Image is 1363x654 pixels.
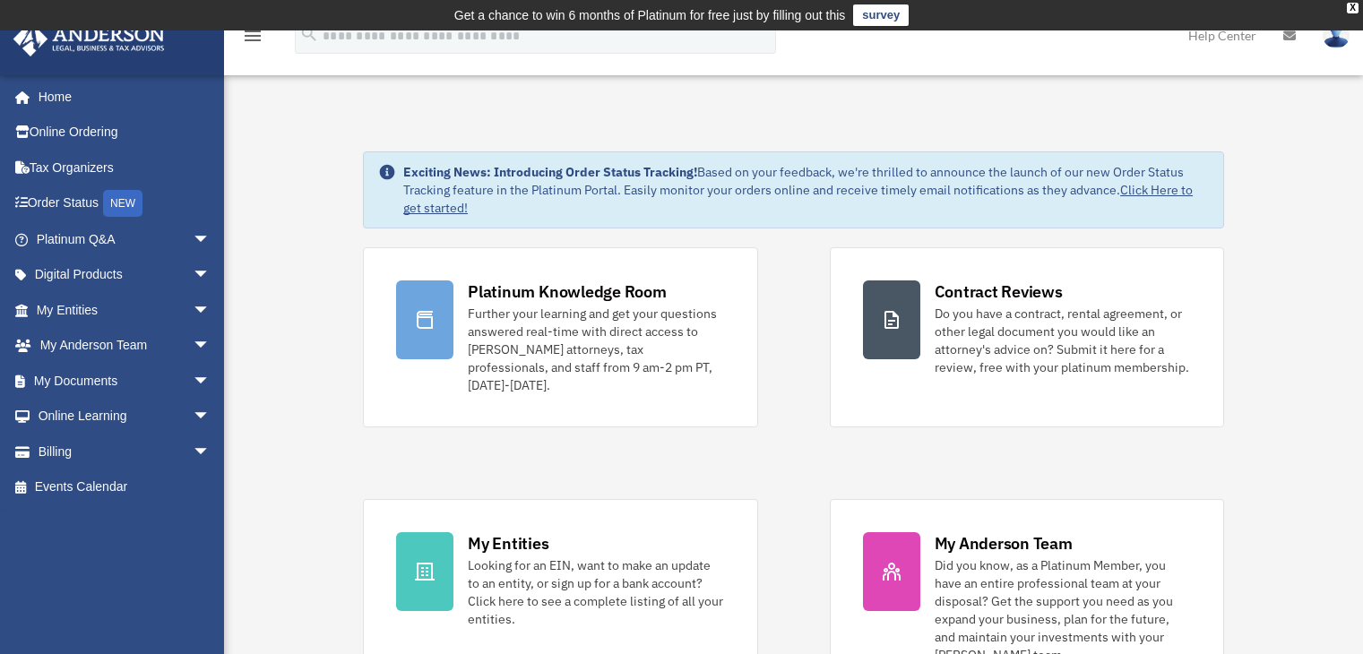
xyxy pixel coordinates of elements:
a: Click Here to get started! [403,182,1193,216]
div: Get a chance to win 6 months of Platinum for free just by filling out this [454,4,846,26]
span: arrow_drop_down [193,363,229,400]
div: Looking for an EIN, want to make an update to an entity, or sign up for a bank account? Click her... [468,556,724,628]
a: Online Learningarrow_drop_down [13,399,237,435]
div: Do you have a contract, rental agreement, or other legal document you would like an attorney's ad... [935,305,1191,376]
a: My Documentsarrow_drop_down [13,363,237,399]
a: Platinum Knowledge Room Further your learning and get your questions answered real-time with dire... [363,247,757,427]
div: close [1347,3,1359,13]
a: Order StatusNEW [13,185,237,222]
div: Contract Reviews [935,280,1063,303]
span: arrow_drop_down [193,221,229,258]
div: Further your learning and get your questions answered real-time with direct access to [PERSON_NAM... [468,305,724,394]
a: My Anderson Teamarrow_drop_down [13,328,237,364]
span: arrow_drop_down [193,292,229,329]
a: Digital Productsarrow_drop_down [13,257,237,293]
span: arrow_drop_down [193,257,229,294]
a: Online Ordering [13,115,237,151]
div: My Entities [468,532,548,555]
div: Platinum Knowledge Room [468,280,667,303]
a: Events Calendar [13,469,237,505]
strong: Exciting News: Introducing Order Status Tracking! [403,164,697,180]
a: Contract Reviews Do you have a contract, rental agreement, or other legal document you would like... [830,247,1224,427]
i: search [299,24,319,44]
img: User Pic [1323,22,1350,48]
div: My Anderson Team [935,532,1073,555]
a: Home [13,79,229,115]
span: arrow_drop_down [193,399,229,435]
a: Tax Organizers [13,150,237,185]
a: My Entitiesarrow_drop_down [13,292,237,328]
div: NEW [103,190,142,217]
a: survey [853,4,909,26]
i: menu [242,25,263,47]
img: Anderson Advisors Platinum Portal [8,22,170,56]
div: Based on your feedback, we're thrilled to announce the launch of our new Order Status Tracking fe... [403,163,1209,217]
span: arrow_drop_down [193,434,229,470]
a: menu [242,31,263,47]
a: Billingarrow_drop_down [13,434,237,469]
span: arrow_drop_down [193,328,229,365]
a: Platinum Q&Aarrow_drop_down [13,221,237,257]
